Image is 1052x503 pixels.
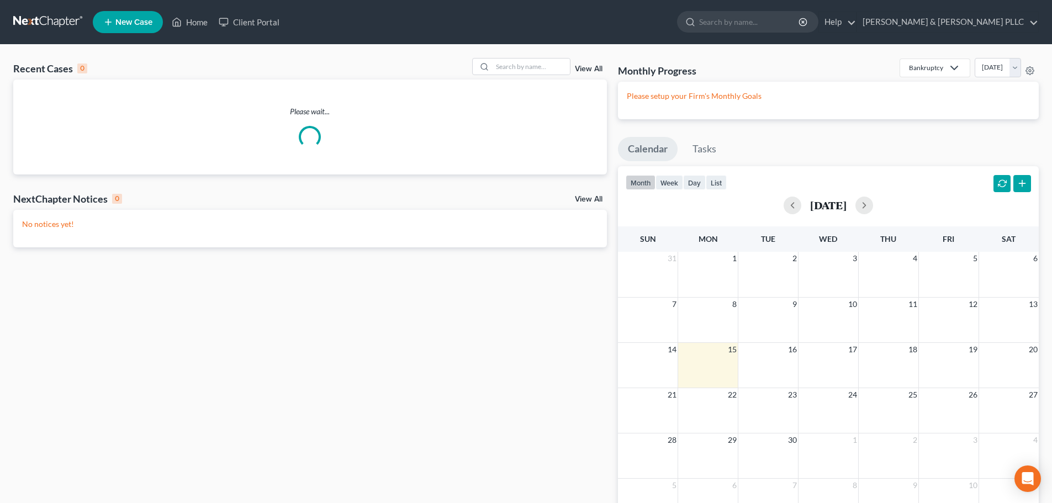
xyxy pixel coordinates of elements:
[787,343,798,356] span: 16
[907,343,918,356] span: 18
[909,63,943,72] div: Bankruptcy
[731,479,738,492] span: 6
[972,252,979,265] span: 5
[671,479,678,492] span: 5
[968,343,979,356] span: 19
[1032,252,1039,265] span: 6
[972,433,979,447] span: 3
[727,433,738,447] span: 29
[727,388,738,401] span: 22
[787,388,798,401] span: 23
[618,64,696,77] h3: Monthly Progress
[880,234,896,243] span: Thu
[1014,465,1041,492] div: Open Intercom Messenger
[671,298,678,311] span: 7
[626,175,655,190] button: month
[1032,433,1039,447] span: 4
[791,252,798,265] span: 2
[575,65,602,73] a: View All
[683,175,706,190] button: day
[667,433,678,447] span: 28
[699,234,718,243] span: Mon
[810,199,847,211] h2: [DATE]
[852,479,858,492] span: 8
[1028,388,1039,401] span: 27
[640,234,656,243] span: Sun
[667,252,678,265] span: 31
[112,194,122,204] div: 0
[731,252,738,265] span: 1
[1028,298,1039,311] span: 13
[213,12,285,32] a: Client Portal
[819,234,837,243] span: Wed
[847,343,858,356] span: 17
[907,388,918,401] span: 25
[857,12,1038,32] a: [PERSON_NAME] & [PERSON_NAME] PLLC
[912,479,918,492] span: 9
[1002,234,1016,243] span: Sat
[847,388,858,401] span: 24
[912,252,918,265] span: 4
[819,12,856,32] a: Help
[731,298,738,311] span: 8
[791,298,798,311] span: 9
[13,192,122,205] div: NextChapter Notices
[683,137,726,161] a: Tasks
[787,433,798,447] span: 30
[968,298,979,311] span: 12
[667,343,678,356] span: 14
[655,175,683,190] button: week
[699,12,800,32] input: Search by name...
[968,388,979,401] span: 26
[852,433,858,447] span: 1
[912,433,918,447] span: 2
[13,106,607,117] p: Please wait...
[852,252,858,265] span: 3
[1028,343,1039,356] span: 20
[77,63,87,73] div: 0
[968,479,979,492] span: 10
[22,219,598,230] p: No notices yet!
[907,298,918,311] span: 11
[727,343,738,356] span: 15
[706,175,727,190] button: list
[791,479,798,492] span: 7
[761,234,775,243] span: Tue
[115,18,152,27] span: New Case
[493,59,570,75] input: Search by name...
[627,91,1030,102] p: Please setup your Firm's Monthly Goals
[575,195,602,203] a: View All
[667,388,678,401] span: 21
[618,137,678,161] a: Calendar
[166,12,213,32] a: Home
[847,298,858,311] span: 10
[13,62,87,75] div: Recent Cases
[943,234,954,243] span: Fri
